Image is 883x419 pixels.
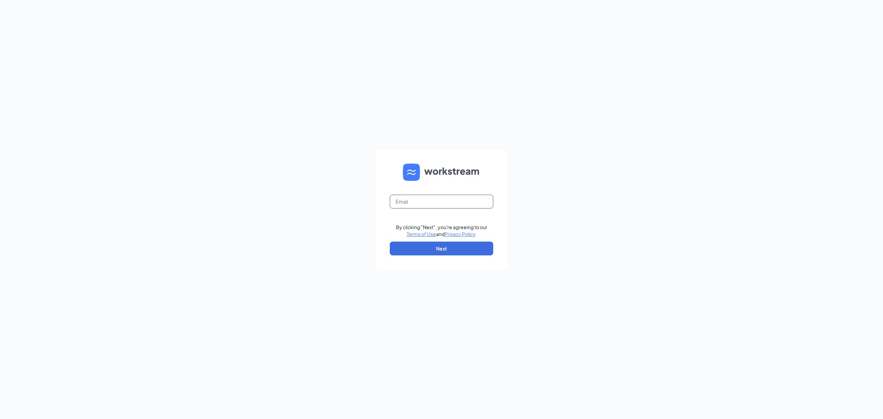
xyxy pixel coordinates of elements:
div: By clicking "Next", you're agreeing to our and . [396,224,487,237]
button: Next [390,242,493,255]
input: Email [390,195,493,208]
a: Privacy Policy [445,231,475,237]
a: Terms of Use [407,231,436,237]
img: WS logo and Workstream text [403,164,480,181]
